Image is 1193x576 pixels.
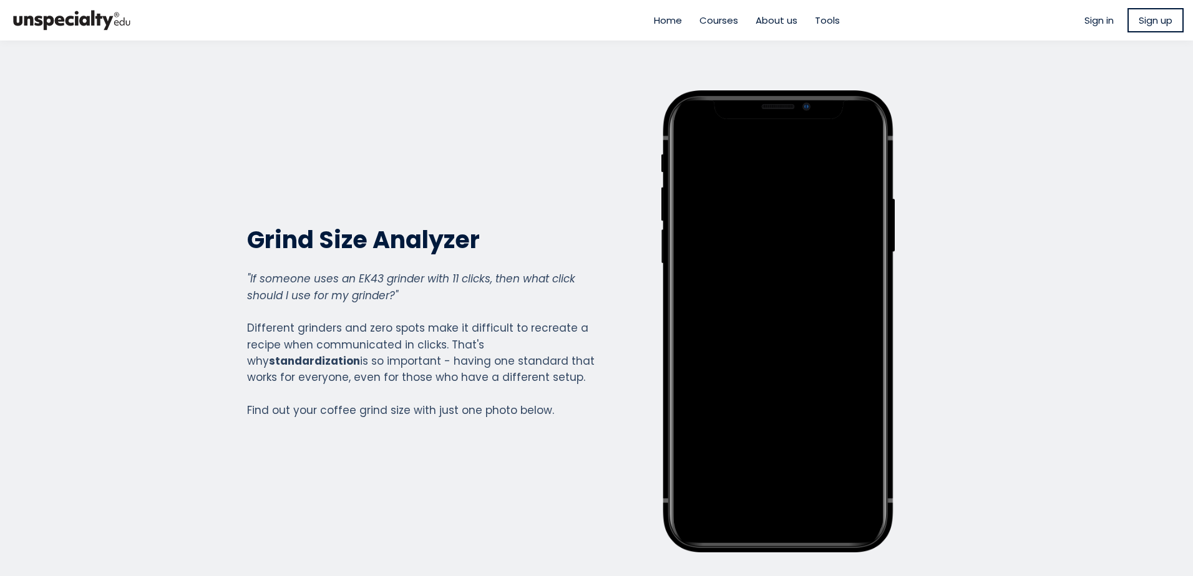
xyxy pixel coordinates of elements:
a: Courses [699,13,738,27]
a: Home [654,13,682,27]
div: Different grinders and zero spots make it difficult to recreate a recipe when communicated in cli... [247,271,595,418]
em: "If someone uses an EK43 grinder with 11 clicks, then what click should I use for my grinder?" [247,271,575,302]
img: bc390a18feecddb333977e298b3a00a1.png [9,5,134,36]
h2: Grind Size Analyzer [247,224,595,255]
a: Sign up [1127,8,1184,32]
span: Sign up [1139,13,1172,27]
a: Sign in [1084,13,1114,27]
strong: standardization [269,353,360,368]
a: Tools [815,13,840,27]
a: About us [756,13,797,27]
